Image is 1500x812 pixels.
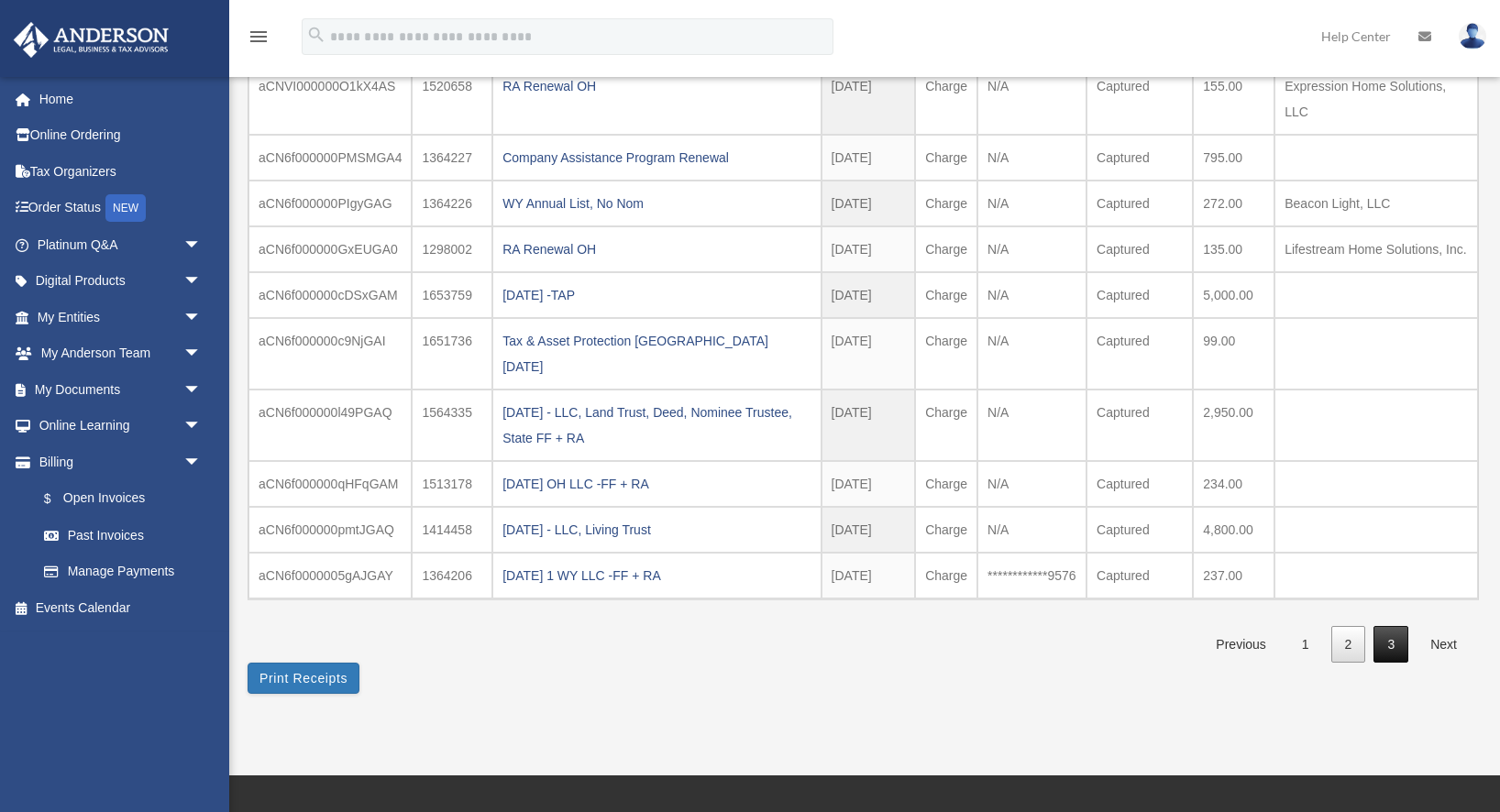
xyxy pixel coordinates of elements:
a: My Entitiesarrow_drop_down [13,299,229,335]
img: User Pic [1459,23,1486,49]
button: Print Receipts [248,663,359,694]
td: 1564335 [412,390,492,461]
td: N/A [977,135,1086,181]
td: 237.00 [1193,553,1274,598]
td: 272.00 [1193,181,1274,226]
a: My Documentsarrow_drop_down [13,371,229,408]
td: aCN6f000000l49PGAQ [248,390,412,461]
td: 99.00 [1193,318,1274,390]
div: RA Renewal OH [502,73,811,99]
td: Captured [1086,226,1193,272]
td: Captured [1086,390,1193,461]
td: Captured [1086,553,1193,598]
td: Captured [1086,272,1193,318]
td: aCN6f000000cDSxGAM [248,272,412,318]
td: [DATE] [822,461,916,507]
td: 1651736 [412,318,492,390]
a: menu [248,32,270,48]
td: 4,800.00 [1193,507,1274,553]
div: [DATE] - LLC, Land Trust, Deed, Nominee Trustee, State FF + RA [502,400,811,451]
a: Previous [1202,626,1279,664]
td: Lifestream Home Solutions, Inc. [1274,226,1478,272]
a: My Anderson Teamarrow_drop_down [13,335,229,372]
td: 1364206 [412,553,492,598]
i: search [306,25,326,45]
td: 1364227 [412,135,492,181]
td: 5,000.00 [1193,272,1274,318]
td: Captured [1086,507,1193,553]
td: 2,950.00 [1193,390,1274,461]
a: Order StatusNEW [13,190,229,227]
a: 3 [1373,626,1408,664]
td: N/A [977,226,1086,272]
td: N/A [977,272,1086,318]
td: [DATE] [822,553,916,598]
td: [DATE] [822,226,916,272]
span: arrow_drop_down [183,335,220,373]
td: N/A [977,507,1086,553]
span: arrow_drop_down [183,226,220,264]
a: Online Ordering [13,117,229,154]
td: Captured [1086,135,1193,181]
td: 1364226 [412,181,492,226]
td: Charge [915,181,977,226]
div: RA Renewal OH [502,236,811,262]
a: Digital Productsarrow_drop_down [13,263,229,300]
td: aCN6f000000PIgyGAG [248,181,412,226]
td: [DATE] [822,135,916,181]
td: N/A [977,390,1086,461]
td: Expression Home Solutions, LLC [1274,64,1478,135]
div: [DATE] -TAP [502,282,811,308]
a: Manage Payments [26,554,229,590]
td: aCN6f000000qHFqGAM [248,461,412,507]
div: WY Annual List, No Nom [502,191,811,216]
td: [DATE] [822,318,916,390]
div: Tax & Asset Protection [GEOGRAPHIC_DATA] [DATE] [502,328,811,379]
td: 135.00 [1193,226,1274,272]
a: Events Calendar [13,589,229,626]
i: menu [248,26,270,48]
td: 1653759 [412,272,492,318]
td: 234.00 [1193,461,1274,507]
span: arrow_drop_down [183,263,220,301]
td: 1520658 [412,64,492,135]
img: Anderson Advisors Platinum Portal [8,22,174,58]
td: [DATE] [822,507,916,553]
td: 1298002 [412,226,492,272]
a: Billingarrow_drop_down [13,444,229,480]
td: Charge [915,272,977,318]
div: NEW [105,194,146,222]
span: arrow_drop_down [183,299,220,336]
td: Charge [915,135,977,181]
td: Captured [1086,64,1193,135]
td: 155.00 [1193,64,1274,135]
td: 1414458 [412,507,492,553]
td: Charge [915,318,977,390]
td: 795.00 [1193,135,1274,181]
a: Platinum Q&Aarrow_drop_down [13,226,229,263]
td: 1513178 [412,461,492,507]
div: Company Assistance Program Renewal [502,145,811,170]
td: Charge [915,553,977,598]
td: aCN6f000000pmtJGAQ [248,507,412,553]
td: [DATE] [822,181,916,226]
span: arrow_drop_down [183,444,220,481]
td: Captured [1086,461,1193,507]
span: $ [54,488,63,510]
td: aCN6f000000PMSMGA4 [248,135,412,181]
td: N/A [977,181,1086,226]
a: Home [13,81,229,117]
td: Charge [915,461,977,507]
td: [DATE] [822,272,916,318]
td: aCN6f000000GxEUGA0 [248,226,412,272]
td: aCN6f000000c9NjGAI [248,318,412,390]
td: Charge [915,507,977,553]
a: Tax Organizers [13,153,229,190]
td: [DATE] [822,390,916,461]
td: Charge [915,226,977,272]
td: Charge [915,64,977,135]
div: [DATE] OH LLC -FF + RA [502,471,811,497]
td: aCN6f0000005gAJGAY [248,553,412,598]
td: Captured [1086,181,1193,226]
td: N/A [977,64,1086,135]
